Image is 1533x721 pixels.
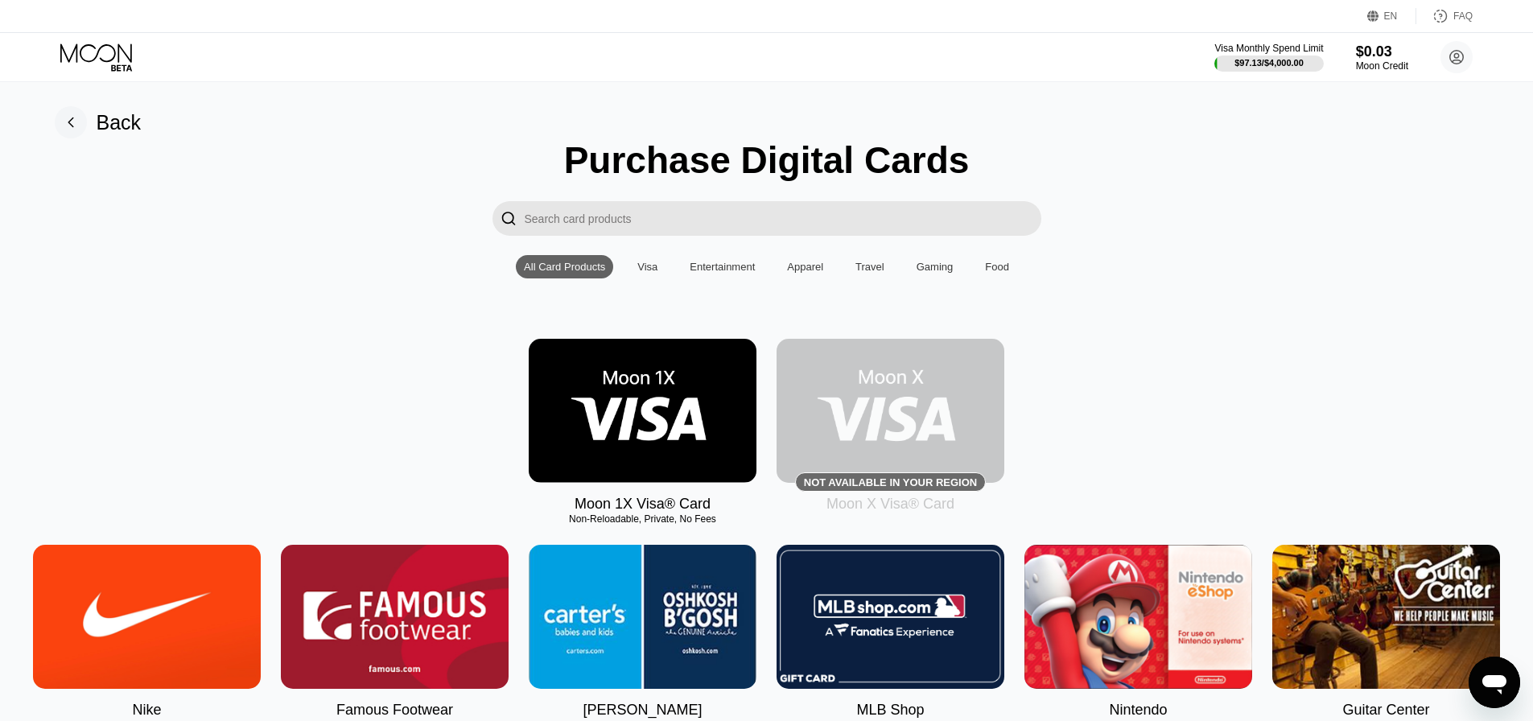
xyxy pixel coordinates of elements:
[682,255,763,278] div: Entertainment
[1109,702,1167,719] div: Nintendo
[1384,10,1398,22] div: EN
[1367,8,1416,24] div: EN
[1342,702,1429,719] div: Guitar Center
[977,255,1017,278] div: Food
[1214,43,1323,54] div: Visa Monthly Spend Limit
[575,496,711,513] div: Moon 1X Visa® Card
[909,255,962,278] div: Gaming
[856,702,924,719] div: MLB Shop
[336,702,453,719] div: Famous Footwear
[779,255,831,278] div: Apparel
[525,201,1041,236] input: Search card products
[492,201,525,236] div: 
[1469,657,1520,708] iframe: Mesajlaşma penceresini başlatma düğmesi
[690,261,755,273] div: Entertainment
[529,513,756,525] div: Non-Reloadable, Private, No Fees
[1356,43,1408,72] div: $0.03Moon Credit
[564,138,970,182] div: Purchase Digital Cards
[1356,60,1408,72] div: Moon Credit
[804,476,977,488] div: Not available in your region
[501,209,517,228] div: 
[55,106,142,138] div: Back
[516,255,613,278] div: All Card Products
[637,261,657,273] div: Visa
[847,255,892,278] div: Travel
[917,261,954,273] div: Gaming
[583,702,702,719] div: [PERSON_NAME]
[1453,10,1473,22] div: FAQ
[97,111,142,134] div: Back
[132,702,161,719] div: Nike
[1416,8,1473,24] div: FAQ
[855,261,884,273] div: Travel
[524,261,605,273] div: All Card Products
[985,261,1009,273] div: Food
[826,496,954,513] div: Moon X Visa® Card
[1234,58,1304,68] div: $97.13 / $4,000.00
[1214,43,1323,72] div: Visa Monthly Spend Limit$97.13/$4,000.00
[777,339,1004,483] div: Not available in your region
[1356,43,1408,60] div: $0.03
[629,255,666,278] div: Visa
[787,261,823,273] div: Apparel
